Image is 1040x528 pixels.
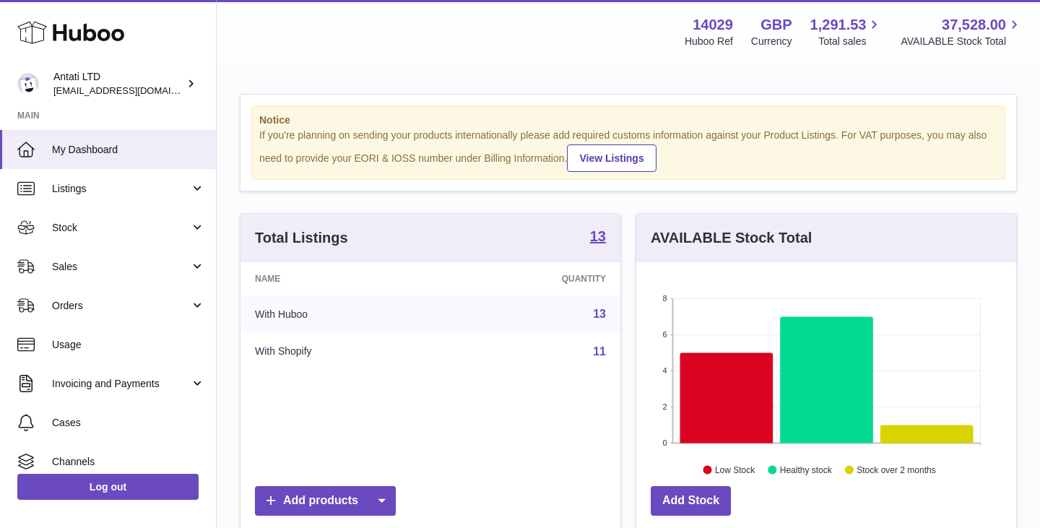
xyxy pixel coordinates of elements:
[17,73,39,95] img: toufic@antatiskin.com
[52,260,190,274] span: Sales
[715,464,755,475] text: Low Stock
[17,474,199,500] a: Log out
[662,402,667,411] text: 2
[240,295,446,333] td: With Huboo
[810,15,883,48] a: 1,291.53 Total sales
[240,333,446,371] td: With Shopify
[662,294,667,303] text: 8
[52,221,190,235] span: Stock
[942,15,1006,35] span: 37,528.00
[567,144,656,172] a: View Listings
[818,35,883,48] span: Total sales
[662,438,667,447] text: 0
[693,15,733,35] strong: 14029
[662,330,667,339] text: 6
[53,70,183,98] div: Antati LTD
[651,228,812,248] h3: AVAILABLE Stock Total
[810,15,867,35] span: 1,291.53
[593,308,606,320] a: 13
[52,377,190,391] span: Invoicing and Payments
[52,143,205,157] span: My Dashboard
[751,35,792,48] div: Currency
[52,182,190,196] span: Listings
[52,416,205,430] span: Cases
[857,464,935,475] text: Stock over 2 months
[52,338,205,352] span: Usage
[651,486,731,516] a: Add Stock
[590,229,606,246] a: 13
[760,15,792,35] strong: GBP
[52,455,205,469] span: Channels
[901,15,1023,48] a: 37,528.00 AVAILABLE Stock Total
[259,129,997,172] div: If you're planning on sending your products internationally please add required customs informati...
[662,366,667,375] text: 4
[685,35,733,48] div: Huboo Ref
[255,486,396,516] a: Add products
[780,464,833,475] text: Healthy stock
[446,262,620,295] th: Quantity
[240,262,446,295] th: Name
[52,299,190,313] span: Orders
[593,345,606,358] a: 11
[590,229,606,243] strong: 13
[255,228,348,248] h3: Total Listings
[53,85,212,96] span: [EMAIL_ADDRESS][DOMAIN_NAME]
[259,113,997,127] strong: Notice
[901,35,1023,48] span: AVAILABLE Stock Total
